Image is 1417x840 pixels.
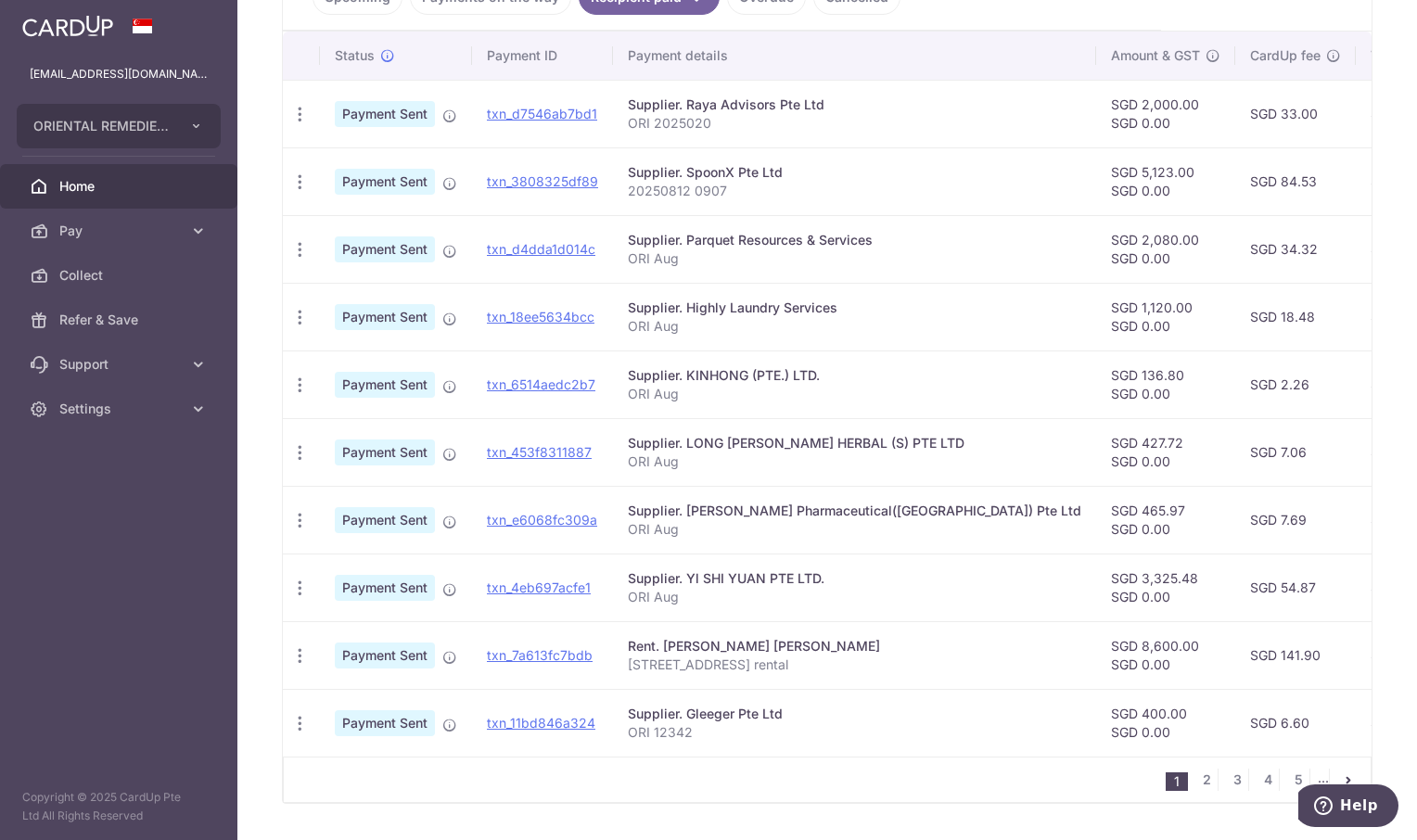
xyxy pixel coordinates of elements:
[628,231,1081,249] div: Supplier. Parquet Resources & Services
[613,32,1096,80] th: Payment details
[1235,689,1356,757] td: SGD 6.60
[628,317,1081,336] p: ORI Aug
[1096,350,1235,418] td: SGD 136.80 SGD 0.00
[335,304,435,330] span: Payment Sent
[1235,283,1356,350] td: SGD 18.48
[487,579,591,595] a: txn_4eb697acfe1
[1096,418,1235,486] td: SGD 427.72 SGD 0.00
[1235,486,1356,554] td: SGD 7.69
[1096,283,1235,350] td: SGD 1,120.00 SGD 0.00
[335,101,435,127] span: Payment Sent
[628,502,1081,520] div: Supplier. [PERSON_NAME] Pharmaceutical([GEOGRAPHIC_DATA]) Pte Ltd
[59,222,182,240] span: Pay
[628,163,1081,182] div: Supplier. SpoonX Pte Ltd
[1096,147,1235,215] td: SGD 5,123.00 SGD 0.00
[1257,769,1279,791] a: 4
[1235,350,1356,418] td: SGD 2.26
[487,309,594,325] a: txn_18ee5634bcc
[1096,621,1235,689] td: SGD 8,600.00 SGD 0.00
[1226,769,1248,791] a: 3
[22,15,113,37] img: CardUp
[628,249,1081,268] p: ORI Aug
[628,95,1081,114] div: Supplier. Raya Advisors Pte Ltd
[1111,46,1200,65] span: Amount & GST
[487,241,595,257] a: txn_d4dda1d014c
[472,32,613,80] th: Payment ID
[628,705,1081,723] div: Supplier. Gleeger Pte Ltd
[335,169,435,195] span: Payment Sent
[1096,215,1235,283] td: SGD 2,080.00 SGD 0.00
[628,569,1081,588] div: Supplier. Yl SHI YUAN PTE LTD.
[487,376,595,392] a: txn_6514aedc2b7
[628,182,1081,200] p: 20250812 0907
[1235,418,1356,486] td: SGD 7.06
[1318,769,1330,791] li: ...
[30,65,208,83] p: [EMAIL_ADDRESS][DOMAIN_NAME]
[335,439,435,465] span: Payment Sent
[487,106,597,121] a: txn_d7546ab7bd1
[1235,621,1356,689] td: SGD 141.90
[628,452,1081,471] p: ORI Aug
[335,643,435,668] span: Payment Sent
[628,366,1081,385] div: Supplier. KINHONG (PTE.) LTD.
[59,266,182,285] span: Collect
[335,710,435,736] span: Payment Sent
[487,444,592,460] a: txn_453f8311887
[335,507,435,533] span: Payment Sent
[1096,554,1235,621] td: SGD 3,325.48 SGD 0.00
[33,117,171,135] span: ORIENTAL REMEDIES INCORPORATED (PRIVATE LIMITED)
[59,355,182,374] span: Support
[487,173,598,189] a: txn_3808325df89
[1166,757,1371,802] nav: pager
[628,520,1081,539] p: ORI Aug
[1096,80,1235,147] td: SGD 2,000.00 SGD 0.00
[487,512,597,528] a: txn_e6068fc309a
[335,46,375,65] span: Status
[628,385,1081,403] p: ORI Aug
[59,177,182,196] span: Home
[1195,769,1218,791] a: 2
[1235,554,1356,621] td: SGD 54.87
[1235,80,1356,147] td: SGD 33.00
[628,114,1081,133] p: ORI 2025020
[335,575,435,601] span: Payment Sent
[628,723,1081,742] p: ORI 12342
[1250,46,1321,65] span: CardUp fee
[59,400,182,418] span: Settings
[1166,772,1188,791] li: 1
[628,637,1081,655] div: Rent. [PERSON_NAME] [PERSON_NAME]
[335,236,435,262] span: Payment Sent
[335,372,435,398] span: Payment Sent
[1096,689,1235,757] td: SGD 400.00 SGD 0.00
[1235,215,1356,283] td: SGD 34.32
[59,311,182,329] span: Refer & Save
[1235,147,1356,215] td: SGD 84.53
[1298,784,1398,831] iframe: Opens a widget where you can find more information
[628,299,1081,317] div: Supplier. Highly Laundry Services
[628,434,1081,452] div: Supplier. LONG [PERSON_NAME] HERBAL (S) PTE LTD
[628,588,1081,606] p: ORI Aug
[628,655,1081,674] p: [STREET_ADDRESS] rental
[1096,486,1235,554] td: SGD 465.97 SGD 0.00
[487,715,595,731] a: txn_11bd846a324
[1287,769,1309,791] a: 5
[17,104,221,148] button: ORIENTAL REMEDIES INCORPORATED (PRIVATE LIMITED)
[487,647,593,663] a: txn_7a613fc7bdb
